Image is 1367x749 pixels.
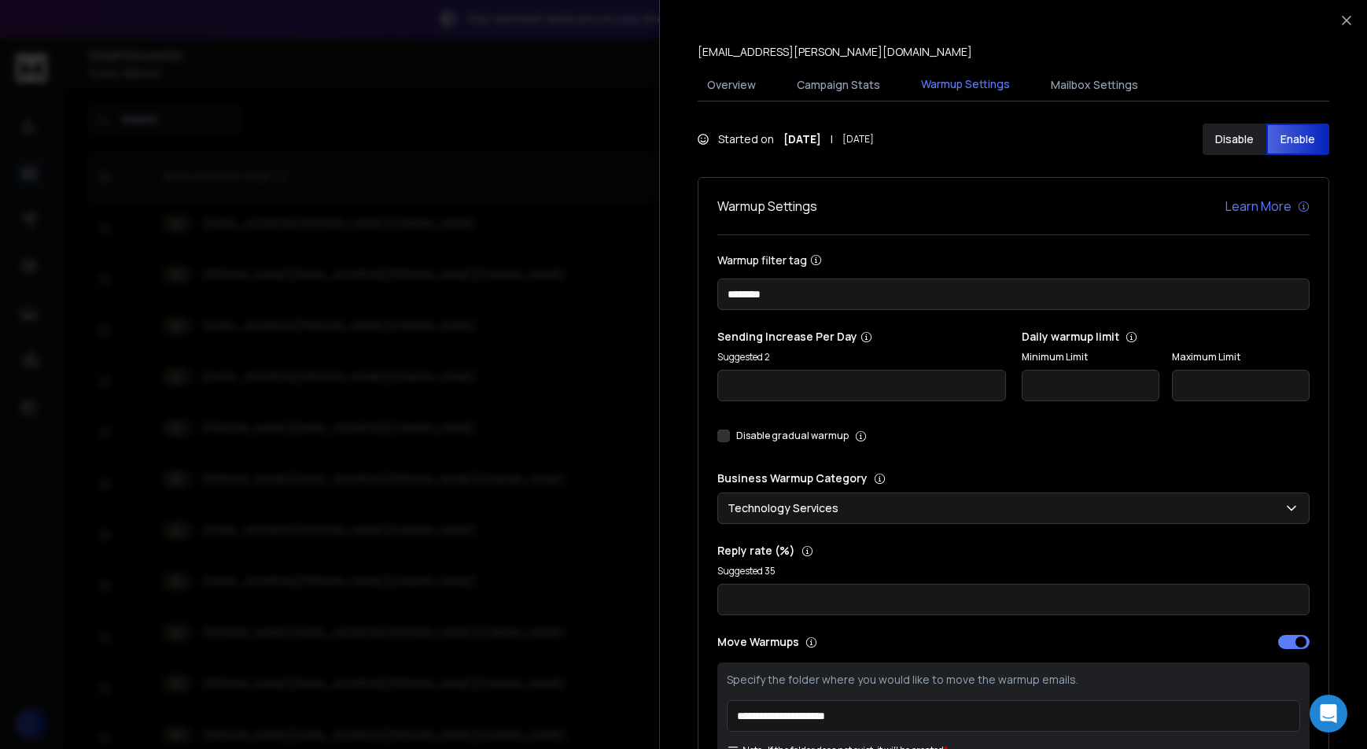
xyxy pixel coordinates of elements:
a: Learn More [1225,197,1310,216]
div: Started on [698,131,874,147]
span: [DATE] [842,133,874,146]
button: DisableEnable [1203,124,1329,155]
button: Disable [1203,124,1266,155]
span: | [831,131,833,147]
p: Suggested 2 [717,351,1006,363]
p: Sending Increase Per Day [717,329,1006,345]
strong: [DATE] [783,131,821,147]
p: Specify the folder where you would like to move the warmup emails. [727,672,1300,688]
button: Enable [1266,124,1330,155]
p: Suggested 35 [717,565,1310,577]
p: Move Warmups [717,634,1009,650]
label: Warmup filter tag [717,254,1310,266]
label: Minimum Limit [1022,351,1159,363]
div: Open Intercom Messenger [1310,695,1347,732]
button: Warmup Settings [912,67,1019,103]
p: Reply rate (%) [717,543,1310,559]
p: Business Warmup Category [717,470,1310,486]
p: Daily warmup limit [1022,329,1310,345]
h1: Warmup Settings [717,197,817,216]
label: Maximum Limit [1172,351,1310,363]
label: Disable gradual warmup [736,430,849,442]
p: Technology Services [728,500,845,516]
button: Mailbox Settings [1041,68,1148,102]
button: Overview [698,68,765,102]
p: [EMAIL_ADDRESS][PERSON_NAME][DOMAIN_NAME] [698,44,972,60]
button: Campaign Stats [787,68,890,102]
